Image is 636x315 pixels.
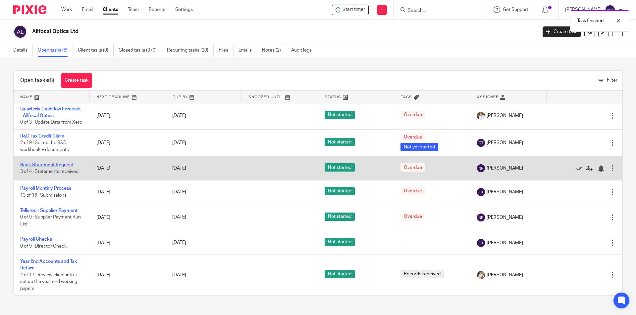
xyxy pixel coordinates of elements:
[487,112,523,119] span: [PERSON_NAME]
[20,134,64,138] a: R&D Tax Credit Claim
[325,187,355,195] span: Not started
[325,111,355,119] span: Not started
[238,44,257,57] a: Emails
[400,163,425,172] span: Overdue
[175,6,193,13] a: Settings
[172,273,186,277] span: [DATE]
[61,6,72,13] a: Work
[172,166,186,171] span: [DATE]
[400,143,438,151] span: Not yet started
[172,241,186,245] span: [DATE]
[487,139,523,146] span: [PERSON_NAME]
[82,6,93,13] a: Email
[167,44,214,57] a: Recurring tasks (20)
[20,208,78,213] a: Telleroo - Supplier Payment
[20,244,67,249] span: 0 of 9 · Director Check
[400,270,444,278] span: Records received
[103,6,118,13] a: Clients
[13,25,27,39] img: svg%3E
[477,164,485,172] img: svg%3E
[90,255,166,295] td: [DATE]
[61,73,92,88] a: Create task
[325,95,341,99] span: Status
[172,190,186,194] span: [DATE]
[20,140,69,152] span: 2 of 9 · Set up the R&D workbook + documents
[172,215,186,220] span: [DATE]
[172,140,186,145] span: [DATE]
[90,129,166,156] td: [DATE]
[128,6,139,13] a: Team
[325,163,355,172] span: Not started
[172,113,186,118] span: [DATE]
[605,5,615,15] img: svg%3E
[20,77,54,84] h1: Open tasks
[543,26,581,37] a: Create task
[38,44,73,57] a: Open tasks (8)
[20,215,81,227] span: 0 of 9 · Supplier Payment Run List
[248,95,283,99] span: Snoozed Until
[90,157,166,180] td: [DATE]
[20,120,82,125] span: 0 of 3 · Update Data from Xero
[477,188,485,196] img: svg%3E
[400,213,425,221] span: Overdue
[119,44,162,57] a: Closed tasks (379)
[487,240,523,246] span: [PERSON_NAME]
[477,239,485,247] img: svg%3E
[32,28,433,35] h2: Allfocal Optics Ltd
[477,112,485,120] img: sarah-royle.jpg
[400,187,425,195] span: Overdue
[20,193,67,198] span: 13 of 16 · Submissions
[477,214,485,221] img: svg%3E
[477,139,485,147] img: svg%3E
[48,78,54,83] span: (8)
[291,44,317,57] a: Audit logs
[78,44,114,57] a: Client tasks (0)
[13,5,46,14] img: Pixie
[20,237,52,242] a: Payroll Checks
[487,272,523,278] span: [PERSON_NAME]
[577,18,605,24] p: Task finished.
[262,44,286,57] a: Notes (2)
[400,111,425,119] span: Overdue
[487,214,523,221] span: [PERSON_NAME]
[332,5,369,15] div: Allfocal Optics Ltd
[20,186,71,191] a: Payroll Monthly Process
[20,273,78,291] span: 4 of 17 · Review client info + set up the year end working papers
[20,163,73,167] a: Bank Statement Request
[607,78,617,83] span: Filter
[400,133,425,141] span: Overdue
[90,231,166,255] td: [DATE]
[325,138,355,146] span: Not started
[576,165,586,172] a: Mark as done
[149,6,165,13] a: Reports
[401,95,412,99] span: Tags
[90,204,166,231] td: [DATE]
[487,165,523,172] span: [PERSON_NAME]
[20,170,79,174] span: 3 of 4 · Statements received
[90,102,166,129] td: [DATE]
[477,271,485,279] img: Kayleigh%20Henson.jpeg
[20,259,77,270] a: Year End Accounts and Tax Return
[219,44,234,57] a: Files
[13,44,33,57] a: Details
[325,238,355,246] span: Not started
[487,189,523,195] span: [PERSON_NAME]
[325,213,355,221] span: Not started
[90,180,166,204] td: [DATE]
[20,107,81,118] a: Quarterly Cashflow Forecast - Allfocal Optics
[325,270,355,278] span: Not started
[400,240,463,246] div: ---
